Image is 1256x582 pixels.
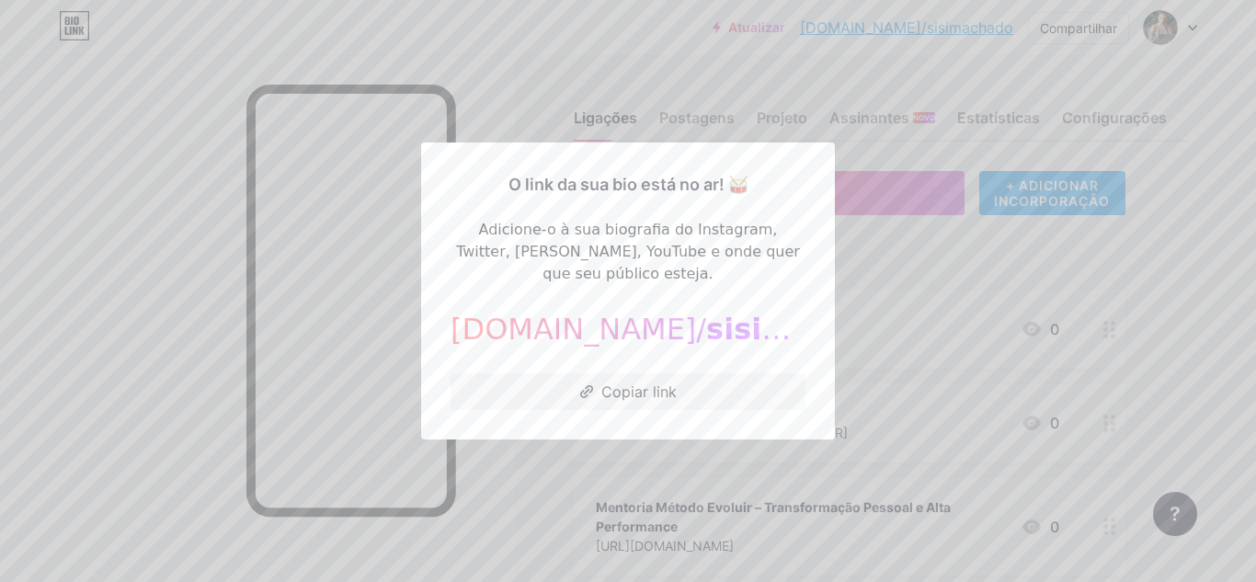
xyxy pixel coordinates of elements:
[706,312,911,347] font: sisimachado
[451,312,706,347] font: [DOMAIN_NAME]/
[451,373,805,410] button: Copiar link
[601,382,677,401] font: Copiar link
[508,175,748,194] font: O link da sua bio está no ar! 🥁
[456,221,800,282] font: Adicione-o à sua biografia do Instagram, Twitter, [PERSON_NAME], YouTube e onde quer que seu públ...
